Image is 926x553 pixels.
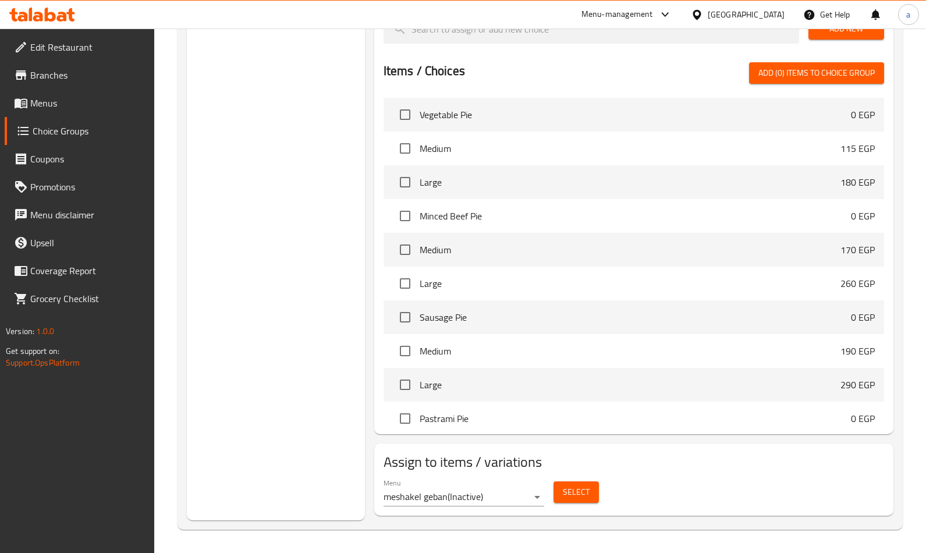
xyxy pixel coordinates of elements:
[840,276,875,290] p: 260 EGP
[758,66,875,80] span: Add (0) items to choice group
[5,257,155,285] a: Coverage Report
[5,89,155,117] a: Menus
[420,310,851,324] span: Sausage Pie
[30,68,146,82] span: Branches
[30,180,146,194] span: Promotions
[384,453,884,472] h2: Assign to items / variations
[36,324,54,339] span: 1.0.0
[6,324,34,339] span: Version:
[30,292,146,306] span: Grocery Checklist
[30,208,146,222] span: Menu disclaimer
[420,378,840,392] span: Large
[5,201,155,229] a: Menu disclaimer
[563,485,590,499] span: Select
[384,62,465,80] h2: Items / Choices
[6,355,80,370] a: Support.OpsPlatform
[393,305,417,329] span: Select choice
[30,40,146,54] span: Edit Restaurant
[393,339,417,363] span: Select choice
[840,141,875,155] p: 115 EGP
[420,243,840,257] span: Medium
[420,175,840,189] span: Large
[420,412,851,426] span: Pastrami Pie
[818,22,875,36] span: Add New
[393,102,417,127] span: Select choice
[393,170,417,194] span: Select choice
[5,229,155,257] a: Upsell
[30,236,146,250] span: Upsell
[840,243,875,257] p: 170 EGP
[851,412,875,426] p: 0 EGP
[5,173,155,201] a: Promotions
[393,204,417,228] span: Select choice
[384,488,544,506] div: meshakel geban(Inactive)
[581,8,653,22] div: Menu-management
[840,378,875,392] p: 290 EGP
[393,406,417,431] span: Select choice
[906,8,910,21] span: a
[30,264,146,278] span: Coverage Report
[33,124,146,138] span: Choice Groups
[393,237,417,262] span: Select choice
[851,310,875,324] p: 0 EGP
[5,285,155,313] a: Grocery Checklist
[420,344,840,358] span: Medium
[5,61,155,89] a: Branches
[851,209,875,223] p: 0 EGP
[851,108,875,122] p: 0 EGP
[708,8,785,21] div: [GEOGRAPHIC_DATA]
[554,481,599,503] button: Select
[5,145,155,173] a: Coupons
[840,344,875,358] p: 190 EGP
[393,373,417,397] span: Select choice
[420,108,851,122] span: Vegetable Pie
[420,276,840,290] span: Large
[6,343,59,359] span: Get support on:
[393,136,417,161] span: Select choice
[393,271,417,296] span: Select choice
[30,96,146,110] span: Menus
[420,209,851,223] span: Minced Beef Pie
[30,152,146,166] span: Coupons
[840,175,875,189] p: 180 EGP
[420,141,840,155] span: Medium
[749,62,884,84] button: Add (0) items to choice group
[5,33,155,61] a: Edit Restaurant
[5,117,155,145] a: Choice Groups
[384,479,400,486] label: Menu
